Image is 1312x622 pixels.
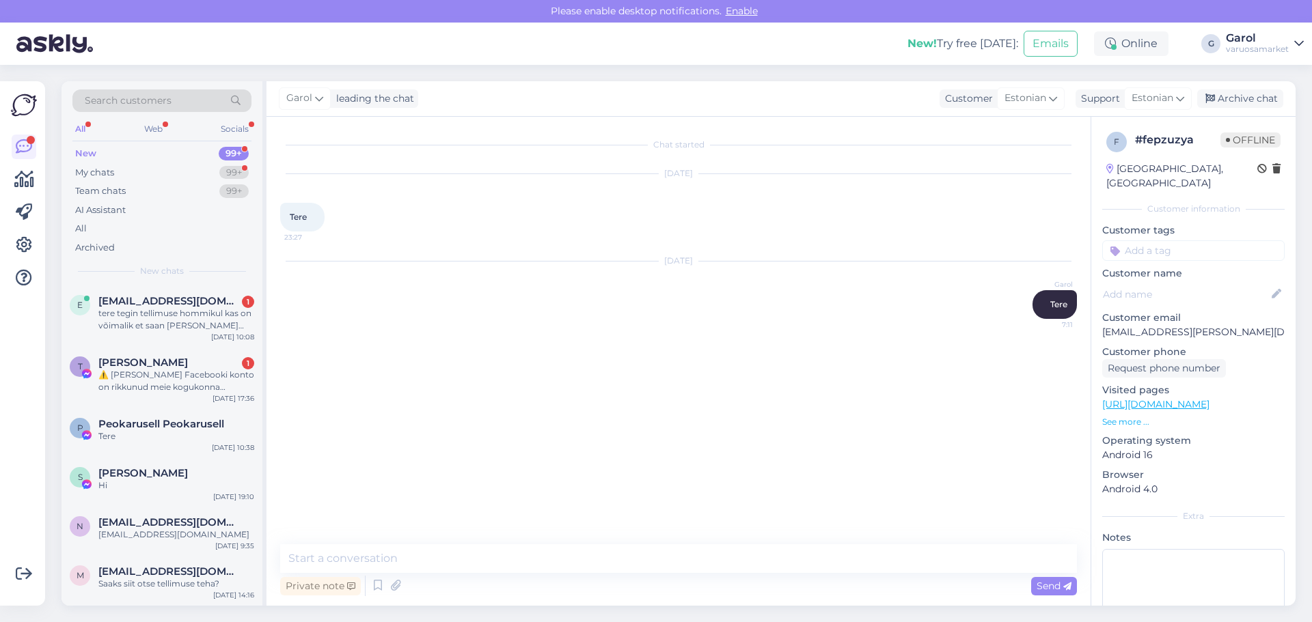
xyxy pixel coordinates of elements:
[1102,398,1209,410] a: [URL][DOMAIN_NAME]
[211,332,254,342] div: [DATE] 10:08
[98,528,254,541] div: [EMAIL_ADDRESS][DOMAIN_NAME]
[75,184,126,198] div: Team chats
[75,241,115,255] div: Archived
[1226,44,1289,55] div: varuosamarket
[1094,31,1168,56] div: Online
[331,91,414,106] div: leading the chat
[290,212,307,222] span: Tere
[722,5,762,17] span: Enable
[1106,162,1257,190] div: [GEOGRAPHIC_DATA], [GEOGRAPHIC_DATA]
[213,590,254,600] div: [DATE] 14:16
[1024,31,1078,57] button: Emails
[98,578,254,590] div: Saaks siit otse tellimuse teha?
[280,139,1077,151] div: Chat started
[75,203,126,217] div: AI Assistant
[98,307,254,332] div: tere tegin tellimuse hommikul kas on võimalik et saan [PERSON_NAME] kätte tellimuse
[77,423,83,433] span: P
[72,120,88,138] div: All
[140,265,184,277] span: New chats
[11,92,37,118] img: Askly Logo
[98,479,254,492] div: Hi
[1022,320,1073,330] span: 7:11
[1004,91,1046,106] span: Estonian
[1102,266,1285,281] p: Customer name
[215,541,254,551] div: [DATE] 9:35
[75,147,96,160] div: New
[280,255,1077,267] div: [DATE]
[141,120,165,138] div: Web
[218,120,251,138] div: Socials
[78,472,83,482] span: S
[1102,448,1285,462] p: Android 16
[1022,279,1073,289] span: Garol
[77,570,84,580] span: m
[1197,89,1283,108] div: Archive chat
[98,430,254,442] div: Tere
[213,492,254,502] div: [DATE] 19:10
[1102,531,1285,545] p: Notes
[1076,91,1120,106] div: Support
[85,94,172,108] span: Search customers
[213,393,254,404] div: [DATE] 17:36
[280,167,1077,180] div: [DATE]
[98,516,241,528] span: nikolajzur@gmail.com
[1226,33,1304,55] a: Garolvaruosamarket
[1037,580,1071,592] span: Send
[77,300,83,310] span: e
[212,442,254,453] div: [DATE] 10:38
[78,361,83,371] span: T
[75,166,114,180] div: My chats
[284,232,336,242] span: 23:27
[1102,434,1285,448] p: Operating system
[1102,203,1285,215] div: Customer information
[98,356,188,369] span: Thabiso Tsubele
[219,166,249,180] div: 99+
[1226,33,1289,44] div: Garol
[98,565,241,578] span: mihkel.luidalepp@hotmail.com
[1135,132,1220,148] div: # fepzuzya
[242,296,254,308] div: 1
[1102,510,1285,522] div: Extra
[1102,383,1285,397] p: Visited pages
[1102,325,1285,339] p: [EMAIL_ADDRESS][PERSON_NAME][DOMAIN_NAME]
[242,357,254,369] div: 1
[1050,299,1067,309] span: Tere
[1102,345,1285,359] p: Customer phone
[219,184,249,198] div: 99+
[1102,311,1285,325] p: Customer email
[907,36,1018,52] div: Try free [DATE]:
[1103,287,1269,302] input: Add name
[280,577,361,595] div: Private note
[1132,91,1173,106] span: Estonian
[1102,223,1285,238] p: Customer tags
[1102,240,1285,261] input: Add a tag
[1102,416,1285,428] p: See more ...
[1220,132,1281,147] span: Offline
[907,37,937,50] b: New!
[98,369,254,393] div: ⚠️ [PERSON_NAME] Facebooki konto on rikkunud meie kogukonna standardeid. Meie süsteem on saanud p...
[1102,468,1285,482] p: Browser
[1102,359,1226,378] div: Request phone number
[98,418,224,430] span: Peokarusell Peokarusell
[98,295,241,307] span: elmar.liivat79@gmail.com
[1102,482,1285,496] p: Android 4.0
[75,222,87,236] div: All
[1114,137,1119,147] span: f
[219,147,249,160] div: 99+
[1201,34,1220,53] div: G
[77,521,83,531] span: n
[940,91,993,106] div: Customer
[286,91,312,106] span: Garol
[98,467,188,479] span: Sally Wu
